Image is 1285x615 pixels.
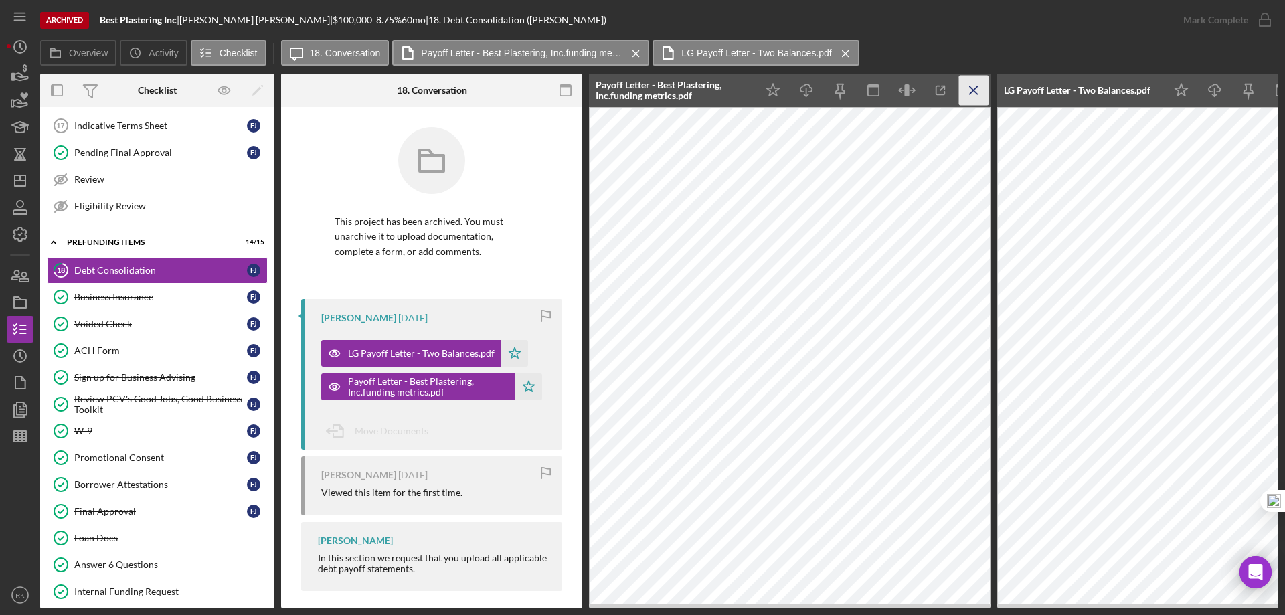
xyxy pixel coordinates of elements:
[247,371,260,384] div: F J
[47,257,268,284] a: 18Debt ConsolidationFJ
[397,85,467,96] div: 18. Conversation
[47,166,268,193] a: Review
[321,373,542,400] button: Payoff Letter - Best Plastering, Inc.funding metrics.pdf
[318,535,393,546] div: [PERSON_NAME]
[596,80,750,101] div: Payoff Letter - Best Plastering, Inc.funding metrics.pdf
[100,15,179,25] div: |
[74,452,247,463] div: Promotional Consent
[321,313,396,323] div: [PERSON_NAME]
[149,48,178,58] label: Activity
[321,470,396,480] div: [PERSON_NAME]
[40,12,89,29] div: Archived
[247,398,260,411] div: F J
[56,122,64,130] tspan: 17
[179,15,333,25] div: [PERSON_NAME] [PERSON_NAME] |
[1183,7,1248,33] div: Mark Complete
[74,345,247,356] div: ACH Form
[7,582,33,608] button: RK
[47,444,268,471] a: Promotional ConsentFJ
[74,393,247,415] div: Review PCV's Good Jobs, Good Business Toolkit
[191,40,266,66] button: Checklist
[402,15,426,25] div: 60 mo
[392,40,649,66] button: Payoff Letter - Best Plastering, Inc.funding metrics.pdf
[74,147,247,158] div: Pending Final Approval
[74,174,267,185] div: Review
[67,238,231,246] div: Prefunding Items
[74,319,247,329] div: Voided Check
[247,478,260,491] div: F J
[47,551,268,578] a: Answer 6 Questions
[247,290,260,304] div: F J
[348,376,509,398] div: Payoff Letter - Best Plastering, Inc.funding metrics.pdf
[74,506,247,517] div: Final Approval
[247,317,260,331] div: F J
[1239,556,1272,588] div: Open Intercom Messenger
[47,578,268,605] a: Internal Funding Request
[220,48,258,58] label: Checklist
[247,344,260,357] div: F J
[74,426,247,436] div: W-9
[247,451,260,464] div: F J
[247,119,260,133] div: F J
[398,470,428,480] time: 2025-07-07 20:31
[74,201,267,211] div: Eligibility Review
[426,15,606,25] div: | 18. Debt Consolidation ([PERSON_NAME])
[47,337,268,364] a: ACH FormFJ
[47,284,268,311] a: Business InsuranceFJ
[57,266,65,274] tspan: 18
[120,40,187,66] button: Activity
[335,214,529,259] p: This project has been archived. You must unarchive it to upload documentation, complete a form, o...
[47,193,268,219] a: Eligibility Review
[376,15,402,25] div: 8.75 %
[321,487,462,498] div: Viewed this item for the first time.
[47,364,268,391] a: Sign up for Business AdvisingFJ
[355,425,428,436] span: Move Documents
[653,40,859,66] button: LG Payoff Letter - Two Balances.pdf
[310,48,381,58] label: 18. Conversation
[421,48,622,58] label: Payoff Letter - Best Plastering, Inc.funding metrics.pdf
[333,15,376,25] div: $100,000
[74,292,247,302] div: Business Insurance
[1004,85,1150,96] div: LG Payoff Letter - Two Balances.pdf
[247,424,260,438] div: F J
[247,264,260,277] div: F J
[681,48,831,58] label: LG Payoff Letter - Two Balances.pdf
[47,498,268,525] a: Final ApprovalFJ
[15,592,25,599] text: RK
[47,139,268,166] a: Pending Final ApprovalFJ
[100,14,177,25] b: Best Plastering Inc
[69,48,108,58] label: Overview
[47,525,268,551] a: Loan Docs
[318,553,549,574] div: In this section we request that you upload all applicable debt payoff statements.
[321,414,442,448] button: Move Documents
[47,471,268,498] a: Borrower AttestationsFJ
[40,40,116,66] button: Overview
[74,265,247,276] div: Debt Consolidation
[321,340,528,367] button: LG Payoff Letter - Two Balances.pdf
[240,238,264,246] div: 14 / 15
[47,311,268,337] a: Voided CheckFJ
[74,372,247,383] div: Sign up for Business Advising
[1267,494,1281,508] img: one_i.png
[398,313,428,323] time: 2025-07-07 20:31
[348,348,495,359] div: LG Payoff Letter - Two Balances.pdf
[138,85,177,96] div: Checklist
[281,40,390,66] button: 18. Conversation
[47,112,268,139] a: 17Indicative Terms SheetFJ
[74,586,267,597] div: Internal Funding Request
[74,533,267,543] div: Loan Docs
[247,505,260,518] div: F J
[247,146,260,159] div: F J
[47,418,268,444] a: W-9FJ
[47,391,268,418] a: Review PCV's Good Jobs, Good Business ToolkitFJ
[74,559,267,570] div: Answer 6 Questions
[1170,7,1278,33] button: Mark Complete
[74,479,247,490] div: Borrower Attestations
[74,120,247,131] div: Indicative Terms Sheet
